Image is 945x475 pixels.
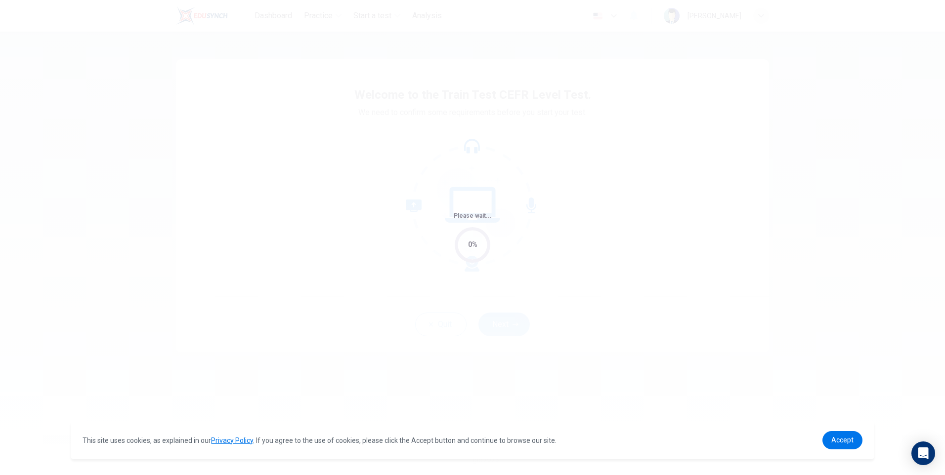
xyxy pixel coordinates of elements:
[71,421,874,459] div: cookieconsent
[468,239,477,250] div: 0%
[454,212,492,219] span: Please wait...
[822,431,862,449] a: dismiss cookie message
[831,436,854,444] span: Accept
[211,436,253,444] a: Privacy Policy
[83,436,557,444] span: This site uses cookies, as explained in our . If you agree to the use of cookies, please click th...
[911,441,935,465] div: Open Intercom Messenger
